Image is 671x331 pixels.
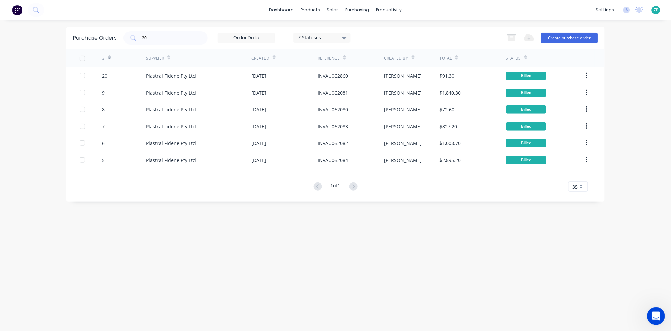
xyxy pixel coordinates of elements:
[218,33,275,43] input: Order Date
[141,35,197,41] input: Search purchase orders...
[6,206,129,218] textarea: Message…
[4,3,17,15] button: go back
[318,89,348,96] div: INVAU062081
[439,157,461,164] div: $2,895.20
[506,139,546,147] div: Billed
[82,152,124,159] div: Thanks anyway :)
[105,3,118,15] button: Home
[439,123,457,130] div: $827.20
[384,72,422,79] div: [PERSON_NAME]
[324,5,342,15] div: sales
[251,106,266,113] div: [DATE]
[118,3,130,15] div: Close
[5,40,129,106] div: Cathy says…
[251,55,269,61] div: Created
[251,140,266,147] div: [DATE]
[318,140,348,147] div: INVAU062082
[5,190,129,223] div: Cathy says…
[146,72,196,79] div: Plastral Fidene Pty Ltd
[298,34,346,41] div: 7 Statuses
[5,168,129,190] div: Cathy says…
[102,106,105,113] div: 8
[33,8,81,15] p: Active in the last 15m
[19,4,30,14] img: Profile image for Cathy
[593,5,618,15] div: settings
[373,5,405,15] div: productivity
[654,7,659,13] span: ZP
[30,110,124,143] div: I think in our case Maricar (or one of your team) created new ones. All good, just a bit annoying...
[541,33,598,43] button: Create purchase order
[11,172,105,185] div: [PERSON_NAME], let's look into this together.
[5,106,129,148] div: Zandra says…
[146,55,164,61] div: Supplier
[24,106,129,147] div: I think in our case Maricar (or one of your team) created new ones. All good, just a bit annoying...
[5,168,110,189] div: [PERSON_NAME], let's look into this together.
[506,55,521,61] div: Status
[102,72,107,79] div: 20
[5,40,110,101] div: Yes, if there's a time out with MYOB when we're pushing Orders through then Factory will continue...
[318,55,340,61] div: Reference
[77,148,129,163] div: Thanks anyway :)
[251,89,266,96] div: [DATE]
[251,157,266,164] div: [DATE]
[297,5,324,15] div: products
[251,72,266,79] div: [DATE]
[146,89,196,96] div: Plastral Fidene Pty Ltd
[5,148,129,168] div: Zandra says…
[12,5,22,15] img: Factory
[146,157,196,164] div: Plastral Fidene Pty Ltd
[647,307,665,325] iframe: Intercom live chat
[318,123,348,130] div: INVAU062083
[10,221,16,226] button: Upload attachment
[384,89,422,96] div: [PERSON_NAME]
[115,218,126,229] button: Send a message…
[251,123,266,130] div: [DATE]
[331,182,341,192] div: 1 of 1
[73,34,117,42] div: Purchase Orders
[384,157,422,164] div: [PERSON_NAME]
[506,122,546,131] div: Billed
[439,72,454,79] div: $91.30
[11,194,105,207] div: [DATE] is a public holiday, let's chat [DATE]
[146,123,196,130] div: Plastral Fidene Pty Ltd
[11,44,105,97] div: Yes, if there's a time out with MYOB when we're pushing Orders through then Factory will continue...
[384,106,422,113] div: [PERSON_NAME]
[21,221,27,226] button: Emoji picker
[5,190,110,211] div: [DATE] is a public holiday, let's chat [DATE][PERSON_NAME] • 45m ago
[146,140,196,147] div: Plastral Fidene Pty Ltd
[573,183,578,190] span: 35
[102,140,105,147] div: 6
[506,72,546,80] div: Billed
[43,221,48,226] button: Start recording
[146,106,196,113] div: Plastral Fidene Pty Ltd
[439,55,452,61] div: Total
[102,123,105,130] div: 7
[32,221,37,226] button: Gif picker
[342,5,373,15] div: purchasing
[439,140,461,147] div: $1,008.70
[33,3,76,8] h1: [PERSON_NAME]
[384,140,422,147] div: [PERSON_NAME]
[318,157,348,164] div: INVAU062084
[102,55,105,61] div: #
[506,156,546,164] div: Billed
[506,89,546,97] div: Billed
[318,106,348,113] div: INVAU062080
[102,157,105,164] div: 5
[439,106,454,113] div: $72.60
[318,72,348,79] div: INVAU062860
[102,89,105,96] div: 9
[439,89,461,96] div: $1,840.30
[384,55,408,61] div: Created By
[506,105,546,114] div: Billed
[384,123,422,130] div: [PERSON_NAME]
[266,5,297,15] a: dashboard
